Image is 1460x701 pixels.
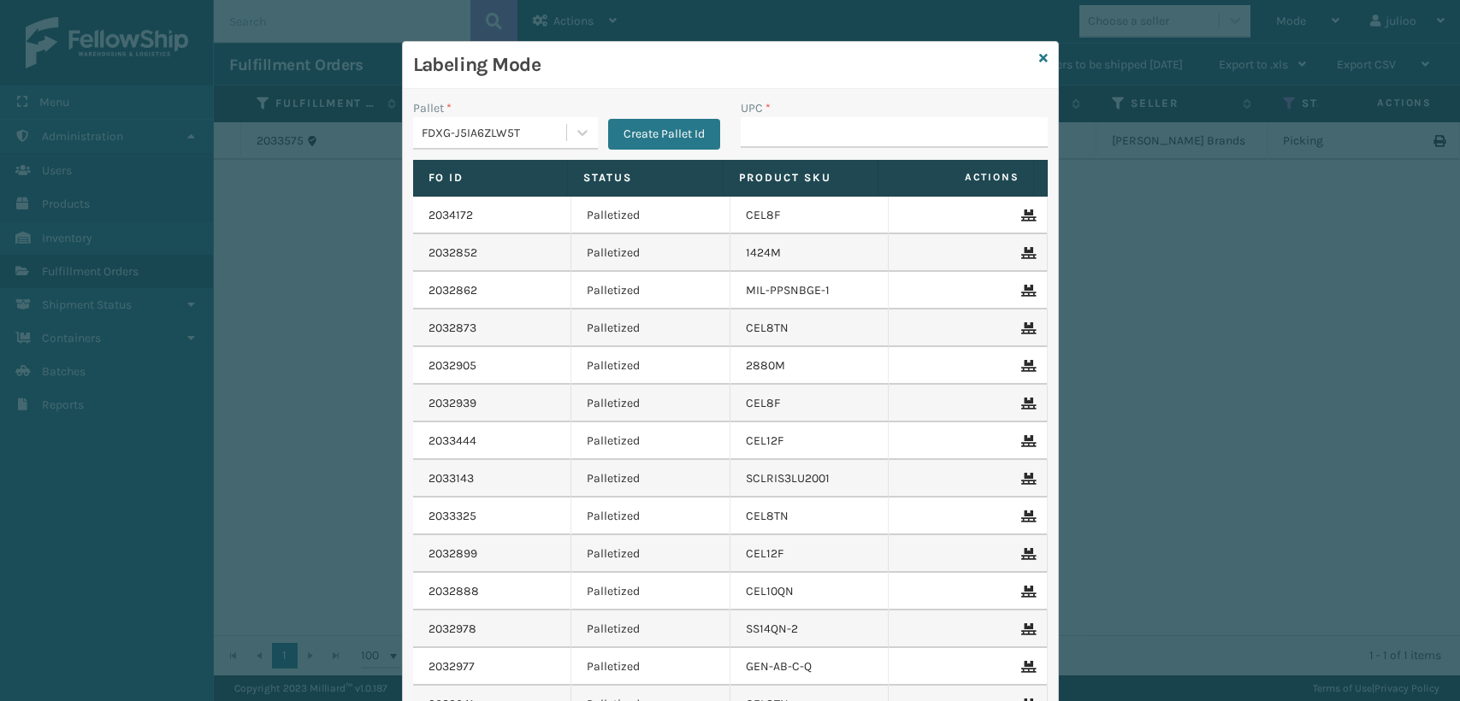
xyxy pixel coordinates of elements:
[730,272,890,309] td: MIL-PPSNBGE-1
[730,385,890,422] td: CEL8F
[571,610,730,648] td: Palletized
[1021,285,1031,297] i: Remove From Pallet
[429,320,476,337] a: 2032873
[571,422,730,460] td: Palletized
[608,119,720,150] button: Create Pallet Id
[741,99,771,117] label: UPC
[429,433,476,450] a: 2033444
[730,498,890,535] td: CEL8TN
[429,244,477,262] a: 2032852
[429,545,477,563] a: 2032899
[571,347,730,385] td: Palletized
[571,309,730,347] td: Palletized
[1021,209,1031,221] i: Remove From Pallet
[429,357,476,374] a: 2032905
[1021,586,1031,598] i: Remove From Pallet
[571,234,730,272] td: Palletized
[429,508,476,525] a: 2033325
[1021,548,1031,560] i: Remove From Pallet
[730,234,890,272] td: 1424M
[429,207,473,224] a: 2034172
[571,272,730,309] td: Palletized
[571,648,730,686] td: Palletized
[583,170,707,186] label: Status
[730,197,890,234] td: CEL8F
[1021,322,1031,334] i: Remove From Pallet
[429,470,474,487] a: 2033143
[1021,398,1031,409] i: Remove From Pallet
[730,573,890,610] td: CEL10QN
[730,648,890,686] td: GEN-AB-C-Q
[413,52,1032,78] h3: Labeling Mode
[730,460,890,498] td: SCLRIS3LU2001
[571,385,730,422] td: Palletized
[730,309,890,347] td: CEL8TN
[1021,623,1031,635] i: Remove From Pallet
[429,282,477,299] a: 2032862
[884,163,1030,191] span: Actions
[730,422,890,460] td: CEL12F
[1021,510,1031,522] i: Remove From Pallet
[1021,435,1031,447] i: Remove From Pallet
[571,535,730,573] td: Palletized
[413,99,452,117] label: Pallet
[739,170,863,186] label: Product SKU
[571,498,730,535] td: Palletized
[1021,360,1031,372] i: Remove From Pallet
[730,610,890,648] td: SS14QN-2
[1021,247,1031,259] i: Remove From Pallet
[571,573,730,610] td: Palletized
[429,621,476,638] a: 2032978
[429,170,553,186] label: Fo Id
[429,395,476,412] a: 2032939
[422,124,568,142] div: FDXG-J5IA6ZLW5T
[571,197,730,234] td: Palletized
[730,535,890,573] td: CEL12F
[429,583,479,600] a: 2032888
[1021,473,1031,485] i: Remove From Pallet
[1021,661,1031,673] i: Remove From Pallet
[730,347,890,385] td: 2880M
[429,658,475,675] a: 2032977
[571,460,730,498] td: Palletized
